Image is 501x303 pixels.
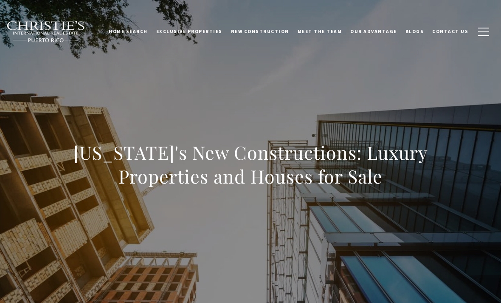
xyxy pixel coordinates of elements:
[63,141,438,188] h1: [US_STATE]'s New Constructions: Luxury Properties and Houses for Sale
[227,21,293,42] a: New Construction
[6,21,85,43] img: Christie's International Real Estate black text logo
[231,28,289,34] span: New Construction
[293,21,346,42] a: Meet the Team
[104,21,152,42] a: Home Search
[152,21,227,42] a: Exclusive Properties
[156,28,222,34] span: Exclusive Properties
